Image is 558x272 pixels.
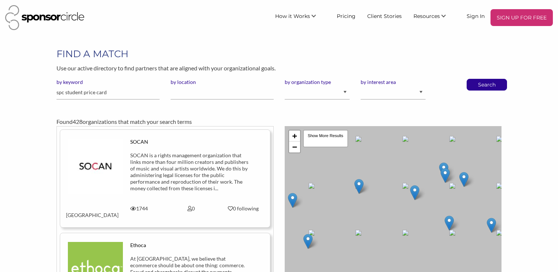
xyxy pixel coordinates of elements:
[413,13,440,19] span: Resources
[461,9,490,22] a: Sign In
[5,5,84,30] img: Sponsor Circle Logo
[56,85,160,100] input: Please enter one or more keywords
[73,118,83,125] span: 428
[130,152,252,192] div: SOCAN is a rights management organization that links more than four million creators and publishe...
[285,79,350,85] label: by organization type
[165,205,217,212] div: 0
[289,131,300,141] a: Zoom in
[56,79,160,85] label: by keyword
[493,12,550,23] p: SIGN UP FOR FREE
[223,205,264,212] div: 0 following
[361,79,426,85] label: by interest area
[130,139,252,145] div: SOCAN
[331,9,361,22] a: Pricing
[113,205,165,212] div: 1744
[408,9,461,26] li: Resources
[171,79,274,85] label: by location
[56,47,502,60] h1: FIND A MATCH
[269,9,331,26] li: How it Works
[66,139,264,218] a: SOCAN SOCAN is a rights management organization that links more than four million creators and pu...
[61,205,113,218] div: [GEOGRAPHIC_DATA]
[275,13,310,19] span: How it Works
[56,63,502,73] p: Use our active directory to find partners that are aligned with your organizational goals.
[289,141,300,152] a: Zoom out
[361,9,408,22] a: Client Stories
[303,130,348,147] div: Show More Results
[68,139,123,194] img: mrsql8orlrz4igzwzzsh
[56,117,502,126] div: Found organizations that match your search terms
[130,242,252,249] div: Ethoca
[475,79,499,90] button: Search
